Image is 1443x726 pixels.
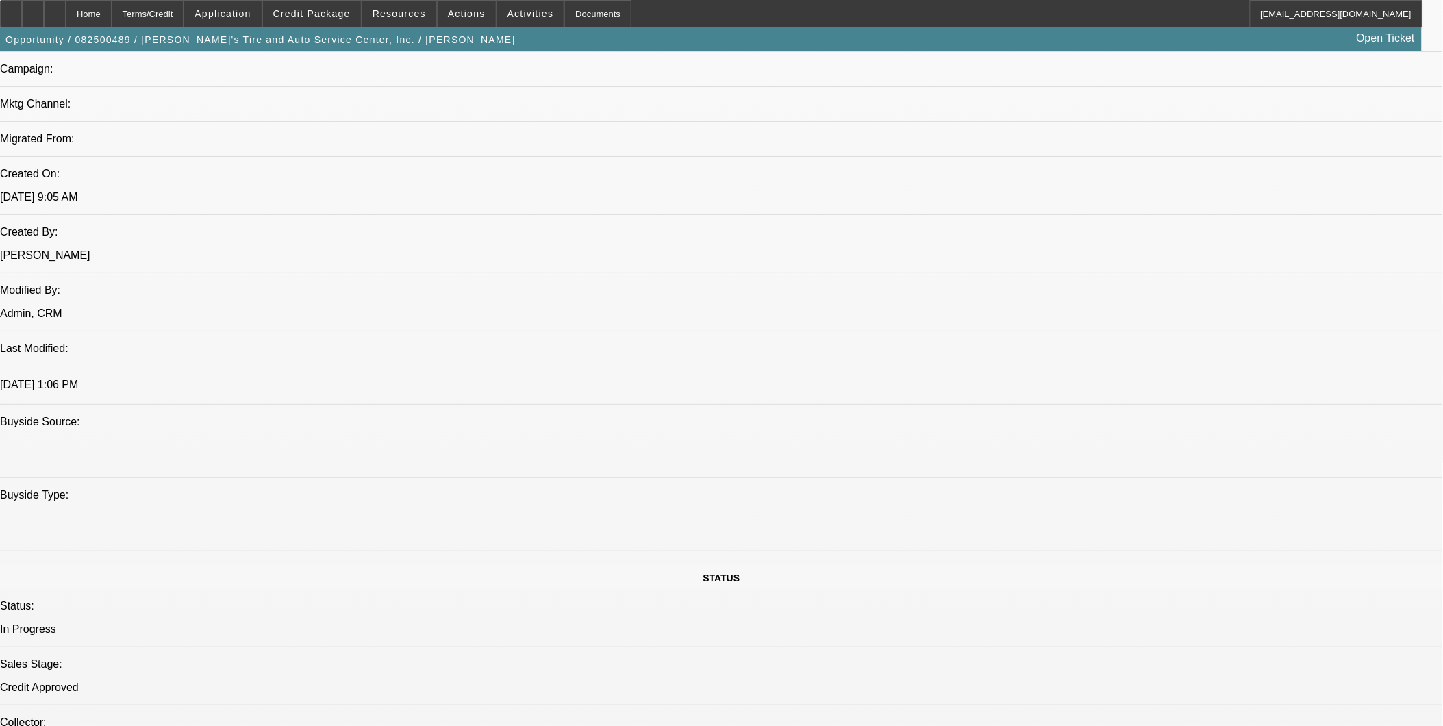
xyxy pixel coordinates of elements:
span: Activities [507,8,554,19]
span: Application [195,8,251,19]
button: Actions [438,1,496,27]
a: Open Ticket [1351,27,1420,50]
span: Resources [373,8,426,19]
span: Credit Package [273,8,351,19]
button: Credit Package [263,1,361,27]
button: Activities [497,1,564,27]
span: Actions [448,8,486,19]
button: Resources [362,1,436,27]
button: Application [184,1,261,27]
span: STATUS [703,573,740,584]
span: Opportunity / 082500489 / [PERSON_NAME]'s Tire and Auto Service Center, Inc. / [PERSON_NAME] [5,34,516,45]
